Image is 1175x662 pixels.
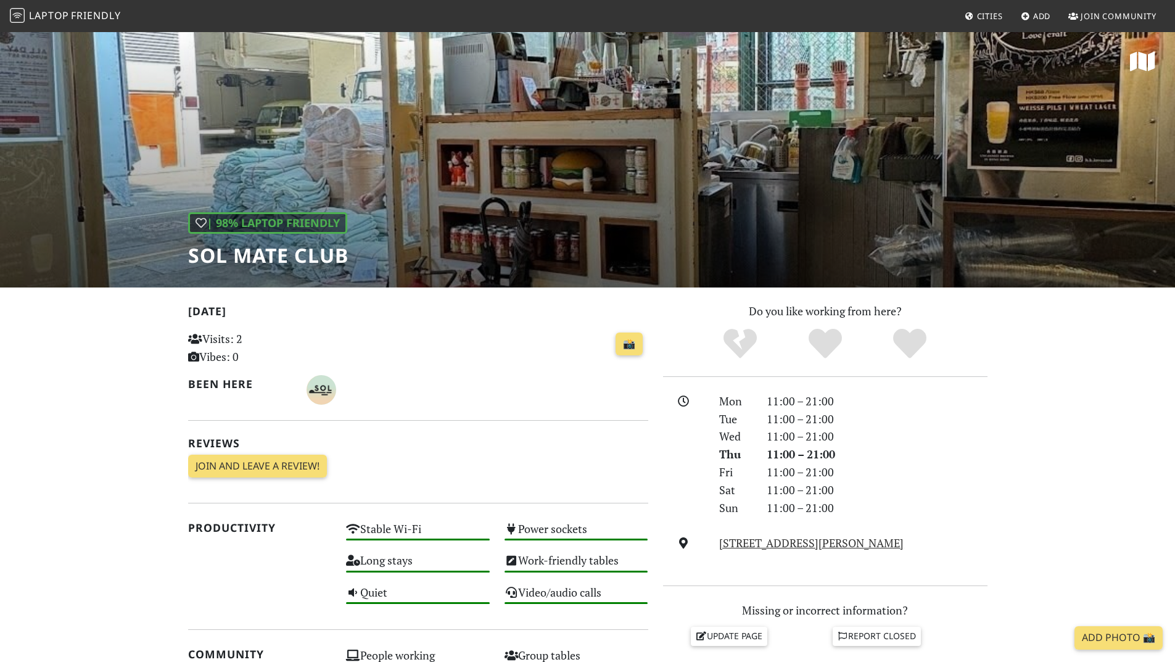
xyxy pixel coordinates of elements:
h1: SOL Mate Club [188,244,348,267]
h2: [DATE] [188,305,648,323]
a: 📸 [616,333,643,356]
div: Sat [712,481,759,499]
h2: Community [188,648,332,661]
a: Update page [691,627,767,645]
div: 11:00 – 21:00 [759,392,995,410]
div: Work-friendly tables [497,550,656,582]
div: Fri [712,463,759,481]
span: Sol Committee [307,381,336,396]
span: Add [1033,10,1051,22]
div: Wed [712,428,759,445]
div: Sun [712,499,759,517]
div: Power sockets [497,519,656,550]
a: Join Community [1063,5,1161,27]
div: Yes [783,327,868,361]
h2: Been here [188,378,292,391]
div: 11:00 – 21:00 [759,410,995,428]
div: Stable Wi-Fi [339,519,497,550]
p: Do you like working from here? [663,302,987,320]
span: Laptop [29,9,69,22]
div: | 98% Laptop Friendly [188,212,347,234]
span: Cities [977,10,1003,22]
p: Visits: 2 Vibes: 0 [188,330,332,366]
img: 4818-sol.jpg [307,375,336,405]
p: Missing or incorrect information? [663,602,987,619]
img: LaptopFriendly [10,8,25,23]
div: No [698,327,783,361]
a: Add [1016,5,1056,27]
div: Video/audio calls [497,582,656,614]
div: Quiet [339,582,497,614]
a: Report closed [833,627,921,645]
div: Tue [712,410,759,428]
div: 11:00 – 21:00 [759,481,995,499]
a: Cities [960,5,1008,27]
div: Long stays [339,550,497,582]
div: Thu [712,445,759,463]
div: 11:00 – 21:00 [759,428,995,445]
span: Join Community [1081,10,1156,22]
h2: Productivity [188,521,332,534]
div: 11:00 – 21:00 [759,445,995,463]
a: LaptopFriendly LaptopFriendly [10,6,121,27]
span: Friendly [71,9,120,22]
a: Join and leave a review! [188,455,327,478]
a: [STREET_ADDRESS][PERSON_NAME] [719,536,904,550]
div: Mon [712,392,759,410]
div: 11:00 – 21:00 [759,463,995,481]
a: Add Photo 📸 [1074,626,1163,650]
h2: Reviews [188,437,648,450]
div: 11:00 – 21:00 [759,499,995,517]
div: Definitely! [867,327,952,361]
